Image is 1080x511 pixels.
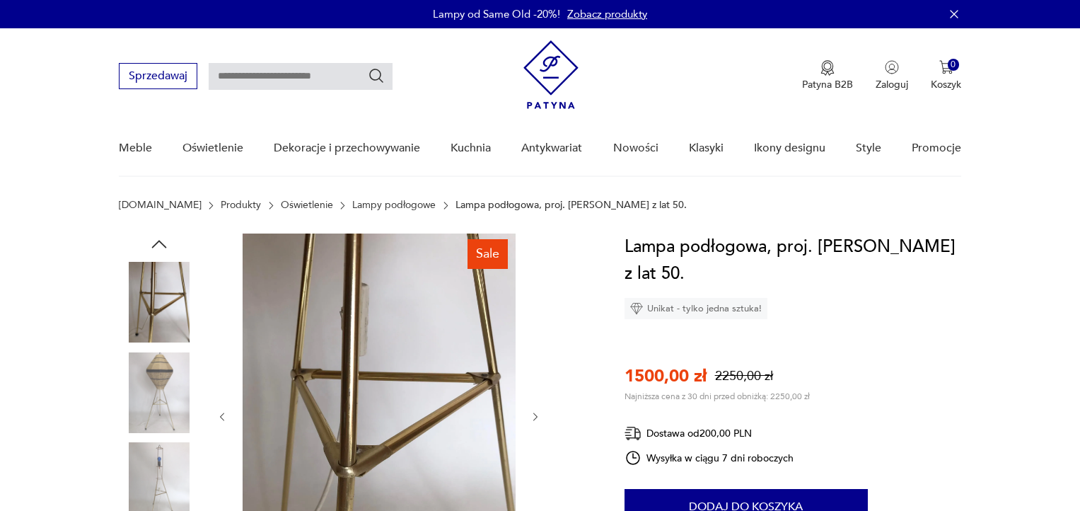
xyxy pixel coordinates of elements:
[352,200,436,211] a: Lampy podłogowe
[521,121,582,176] a: Antykwariat
[433,7,560,21] p: Lampy od Same Old -20%!
[689,121,724,176] a: Klasyki
[625,364,707,388] p: 1500,00 zł
[948,59,960,71] div: 0
[625,234,961,287] h1: Lampa podłogowa, proj. [PERSON_NAME] z lat 50.
[931,78,961,91] p: Koszyk
[630,302,643,315] img: Ikona diamentu
[613,121,658,176] a: Nowości
[885,60,899,74] img: Ikonka użytkownika
[368,67,385,84] button: Szukaj
[625,425,794,442] div: Dostawa od 200,00 PLN
[119,262,199,343] img: Zdjęcie produktu Lampa podłogowa, proj. A. Gałecki z lat 50.
[802,78,853,91] p: Patyna B2B
[281,200,333,211] a: Oświetlenie
[451,121,491,176] a: Kuchnia
[939,60,953,74] img: Ikona koszyka
[182,121,243,176] a: Oświetlenie
[468,239,508,269] div: Sale
[221,200,261,211] a: Produkty
[625,425,641,442] img: Ikona dostawy
[523,40,579,109] img: Patyna - sklep z meblami i dekoracjami vintage
[802,60,853,91] button: Patyna B2B
[876,60,908,91] button: Zaloguj
[715,367,773,385] p: 2250,00 zł
[912,121,961,176] a: Promocje
[274,121,420,176] a: Dekoracje i przechowywanie
[119,72,197,82] a: Sprzedawaj
[119,352,199,433] img: Zdjęcie produktu Lampa podłogowa, proj. A. Gałecki z lat 50.
[856,121,881,176] a: Style
[625,391,810,402] p: Najniższa cena z 30 dni przed obniżką: 2250,00 zł
[802,60,853,91] a: Ikona medaluPatyna B2B
[455,200,687,211] p: Lampa podłogowa, proj. [PERSON_NAME] z lat 50.
[754,121,825,176] a: Ikony designu
[119,200,202,211] a: [DOMAIN_NAME]
[931,60,961,91] button: 0Koszyk
[567,7,647,21] a: Zobacz produkty
[625,298,767,319] div: Unikat - tylko jedna sztuka!
[625,449,794,466] div: Wysyłka w ciągu 7 dni roboczych
[820,60,835,76] img: Ikona medalu
[119,63,197,89] button: Sprzedawaj
[876,78,908,91] p: Zaloguj
[119,121,152,176] a: Meble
